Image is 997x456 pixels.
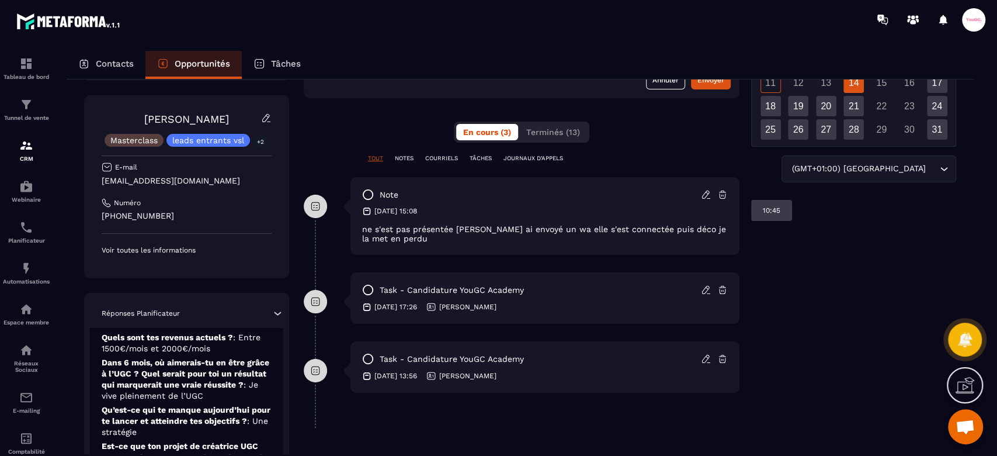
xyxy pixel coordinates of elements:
a: formationformationCRM [3,130,50,171]
p: Voir toutes les informations [102,246,272,255]
span: (GMT+01:00) [GEOGRAPHIC_DATA] [789,163,928,175]
p: TÂCHES [470,154,492,163]
p: Automatisations [3,278,50,285]
p: task - Candidature YouGC Academy [380,285,524,296]
img: automations [19,302,33,316]
p: Planificateur [3,237,50,244]
img: social-network [19,343,33,357]
p: Dans 6 mois, où aimerais-tu en être grâce à l’UGC ? Quel serait pour toi un résultat qui marquera... [102,357,272,402]
p: TOUT [368,154,383,163]
button: Envoyer [691,71,731,89]
p: [PERSON_NAME] [439,302,496,312]
p: Quels sont tes revenus actuels ? [102,332,272,354]
div: 29 [871,119,892,140]
button: Terminés (13) [519,124,587,140]
div: 18 [760,96,781,116]
div: 16 [899,72,919,93]
a: automationsautomationsWebinaire [3,171,50,212]
p: Qu’est-ce qui te manque aujourd’hui pour te lancer et atteindre tes objectifs ? [102,405,272,438]
div: 27 [816,119,836,140]
div: 14 [843,72,864,93]
img: automations [19,179,33,194]
p: Espace membre [3,319,50,326]
input: Search for option [928,163,937,175]
p: CRM [3,156,50,162]
p: Contacts [96,58,134,69]
p: [DATE] 15:08 [374,206,417,216]
button: Annuler [646,71,685,89]
p: [PERSON_NAME] [439,371,496,381]
a: automationsautomationsEspace membre [3,293,50,334]
p: Tableau de bord [3,74,50,80]
button: En cours (3) [456,124,518,140]
p: Comptabilité [3,448,50,455]
div: 28 [843,119,864,140]
div: 19 [788,96,808,116]
p: Numéro [114,198,141,208]
div: 11 [760,72,781,93]
p: 10:45 [763,206,780,215]
p: Tunnel de vente [3,115,50,121]
a: Tâches [242,51,312,79]
div: 20 [816,96,836,116]
span: Terminés (13) [526,127,580,137]
p: leads entrants vsl [172,136,244,144]
a: formationformationTunnel de vente [3,89,50,130]
p: Réponses Planificateur [102,309,180,318]
p: task - Candidature YouGC Academy [380,354,524,365]
p: Masterclass [110,136,158,144]
div: 23 [899,96,919,116]
p: note [380,189,398,201]
img: formation [19,57,33,71]
p: [EMAIL_ADDRESS][DOMAIN_NAME] [102,175,272,186]
p: Réseaux Sociaux [3,360,50,373]
a: social-networksocial-networkRéseaux Sociaux [3,334,50,382]
img: formation [19,139,33,153]
div: Calendar days [756,26,951,140]
a: formationformationTableau de bord [3,48,50,89]
div: 30 [899,119,919,140]
p: E-mailing [3,407,50,414]
img: logo [16,11,121,32]
img: automations [19,261,33,275]
div: Search for option [781,156,956,182]
div: 22 [871,96,892,116]
img: email [19,391,33,405]
p: E-mail [115,163,137,172]
p: Webinaire [3,196,50,203]
p: NOTES [395,154,414,163]
div: 15 [871,72,892,93]
div: 25 [760,119,781,140]
a: schedulerschedulerPlanificateur [3,212,50,253]
img: formation [19,98,33,112]
div: 12 [788,72,808,93]
div: 26 [788,119,808,140]
img: scheduler [19,220,33,234]
div: 24 [927,96,947,116]
a: Opportunités [145,51,242,79]
a: emailemailE-mailing [3,382,50,423]
p: Tâches [271,58,301,69]
p: COURRIELS [425,154,458,163]
p: ne s'est pas présentée [PERSON_NAME] ai envoyé un wa elle s'est connectée puis déco je la met en ... [362,224,728,243]
a: Contacts [67,51,145,79]
div: 31 [927,119,947,140]
span: En cours (3) [463,127,511,137]
a: Ouvrir le chat [948,409,983,444]
div: 21 [843,96,864,116]
p: +2 [253,136,268,148]
p: [PHONE_NUMBER] [102,210,272,222]
div: Envoyer [697,74,724,86]
a: automationsautomationsAutomatisations [3,253,50,293]
p: [DATE] 13:56 [374,371,417,381]
a: [PERSON_NAME] [144,113,229,125]
div: 13 [816,72,836,93]
p: [DATE] 17:26 [374,302,417,312]
div: 17 [927,72,947,93]
p: JOURNAUX D'APPELS [503,154,563,163]
p: Opportunités [175,58,230,69]
img: accountant [19,431,33,445]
